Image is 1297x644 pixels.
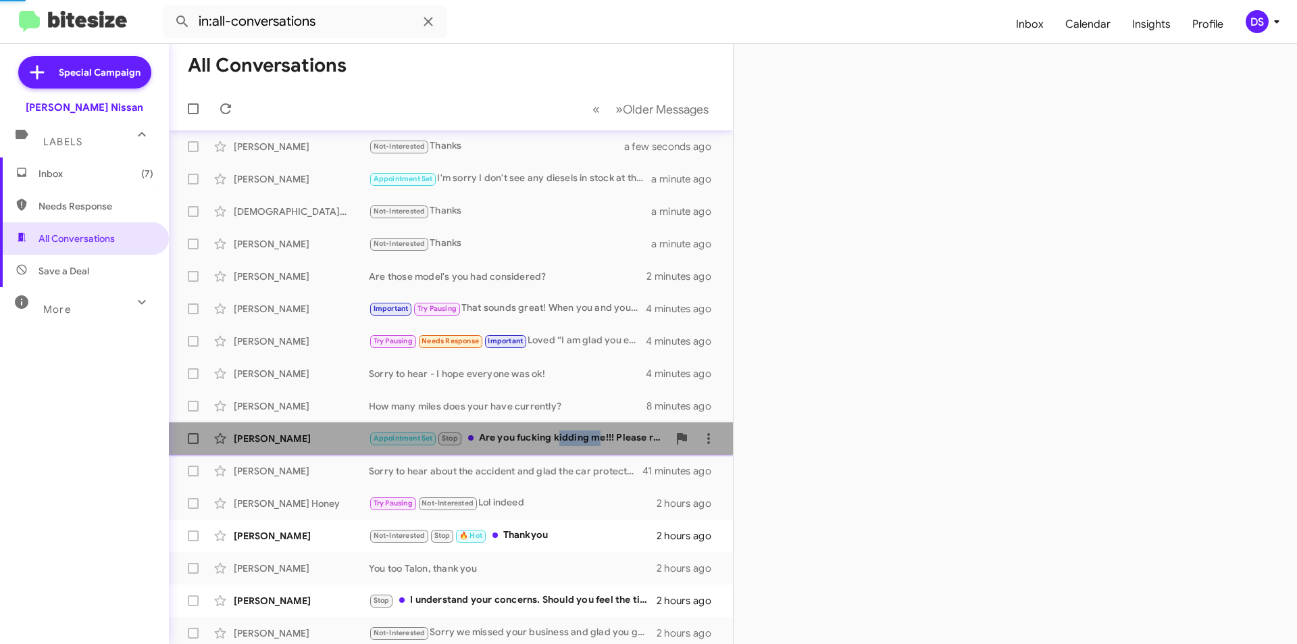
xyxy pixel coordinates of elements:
div: 2 hours ago [657,626,722,640]
span: Not-Interested [374,531,426,540]
a: Calendar [1054,5,1121,44]
div: [PERSON_NAME] Honey [234,497,369,510]
span: Not-Interested [374,628,426,637]
div: a few seconds ago [641,140,722,153]
span: Not-Interested [374,207,426,216]
span: Special Campaign [59,66,141,79]
span: Appointment Set [374,434,433,443]
div: [PERSON_NAME] [234,626,369,640]
span: Stop [374,596,390,605]
div: 2 hours ago [657,562,722,575]
div: Are those model's you had considered? [369,270,646,283]
div: [PERSON_NAME] [234,594,369,608]
a: Inbox [1005,5,1054,44]
div: [PERSON_NAME] [234,172,369,186]
span: Not-Interested [374,142,426,151]
div: [DEMOGRAPHIC_DATA][PERSON_NAME] [234,205,369,218]
div: Loved “I am glad you enjoyed working with [PERSON_NAME] - he has a great book of business and cus... [369,333,646,349]
div: 8 minutes ago [646,399,722,413]
div: a minute ago [651,205,722,218]
nav: Page navigation example [585,95,717,123]
div: [PERSON_NAME] [234,464,369,478]
div: 2 minutes ago [646,270,722,283]
div: [PERSON_NAME] [234,399,369,413]
span: Important [488,337,523,345]
div: Sorry to hear - I hope everyone was ok! [369,367,646,380]
div: DS [1246,10,1269,33]
div: 4 minutes ago [646,367,722,380]
span: Stop [434,531,451,540]
div: [PERSON_NAME] [234,270,369,283]
span: Not-Interested [374,239,426,248]
span: Try Pausing [374,337,413,345]
span: Save a Deal [39,264,89,278]
div: That sounds great! When you and your mom are back, feel free to schedule a visit to explore and d... [369,301,646,316]
div: Thanks [369,236,651,251]
div: How many miles does your have currently? [369,399,646,413]
div: I'm sorry I don't see any diesels in stock at the moment. Happy to set an alert to notify me when... [369,171,651,187]
div: [PERSON_NAME] Nissan [26,101,143,114]
span: Appointment Set [374,174,433,183]
div: [PERSON_NAME] [234,562,369,575]
button: DS [1234,10,1282,33]
div: 41 minutes ago [642,464,722,478]
div: [PERSON_NAME] [234,237,369,251]
div: [PERSON_NAME] [234,302,369,316]
div: Thanks [369,139,641,154]
div: [PERSON_NAME] [234,140,369,153]
div: a minute ago [651,237,722,251]
h1: All Conversations [188,55,347,76]
span: Try Pausing [374,499,413,507]
a: Insights [1121,5,1181,44]
a: Profile [1181,5,1234,44]
span: » [615,101,623,118]
span: Important [374,304,409,313]
span: All Conversations [39,232,115,245]
div: [PERSON_NAME] [234,529,369,543]
span: Try Pausing [417,304,457,313]
div: Thanks [369,203,651,219]
span: Inbox [39,167,153,180]
a: Special Campaign [18,56,151,89]
div: 2 hours ago [657,497,722,510]
span: Not-Interested [422,499,474,507]
div: a minute ago [651,172,722,186]
div: Are you fucking kidding me!!! Please remove me from this chain!!!!! Lol give me my money!!!! [369,430,668,446]
span: 🔥 Hot [459,531,482,540]
span: Older Messages [623,102,709,117]
button: Previous [584,95,608,123]
button: Next [607,95,717,123]
span: Needs Response [422,337,479,345]
div: [PERSON_NAME] [234,335,369,348]
span: « [592,101,600,118]
span: Stop [442,434,458,443]
div: I understand your concerns. Should you feel the time is right please feel free to reach out, than... [369,593,657,608]
span: (7) [141,167,153,180]
span: Needs Response [39,199,153,213]
div: Sorry we missed your business and glad you got something - was it a Nissan Pathfinder afterall or... [369,625,657,641]
div: Thankyou [369,528,657,543]
div: Lol indeed [369,495,657,511]
div: You too Talon, thank you [369,562,657,575]
div: Sorry to hear about the accident and glad the car protected her! [369,464,642,478]
div: 4 minutes ago [646,302,722,316]
div: 2 hours ago [657,594,722,608]
input: Search [163,5,447,38]
span: More [43,303,71,316]
span: Labels [43,136,82,148]
div: 2 hours ago [657,529,722,543]
div: 4 minutes ago [646,335,722,348]
div: [PERSON_NAME] [234,367,369,380]
div: [PERSON_NAME] [234,432,369,445]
